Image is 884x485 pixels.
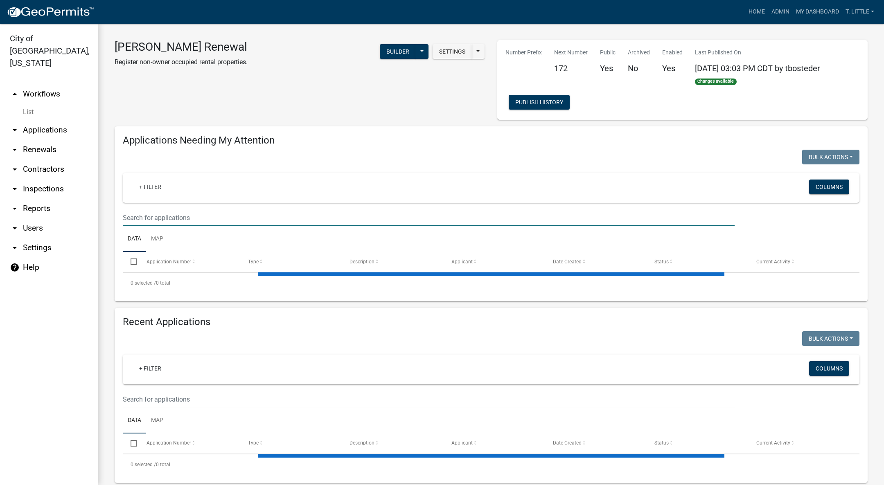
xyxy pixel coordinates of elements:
button: Builder [380,44,416,59]
span: Type [248,259,259,265]
div: 0 total [123,273,859,293]
datatable-header-cell: Status [647,433,748,453]
datatable-header-cell: Status [647,252,748,272]
a: + Filter [133,180,168,194]
i: arrow_drop_down [10,204,20,213]
datatable-header-cell: Applicant [444,252,545,272]
h5: Yes [600,63,616,73]
p: Next Number [554,48,588,57]
i: help [10,263,20,272]
datatable-header-cell: Applicant [444,433,545,453]
datatable-header-cell: Application Number [138,433,240,453]
a: My Dashboard [793,4,842,20]
datatable-header-cell: Date Created [545,252,647,272]
datatable-header-cell: Current Activity [749,433,850,453]
i: arrow_drop_down [10,125,20,135]
button: Publish History [509,95,570,110]
i: arrow_drop_down [10,145,20,155]
i: arrow_drop_down [10,243,20,253]
button: Columns [809,361,849,376]
a: Data [123,226,146,252]
h5: No [628,63,650,73]
h4: Recent Applications [123,316,859,328]
span: Status [654,259,669,265]
span: Applicant [451,440,473,446]
i: arrow_drop_down [10,223,20,233]
p: Public [600,48,616,57]
h4: Applications Needing My Attention [123,135,859,146]
span: Current Activity [756,440,790,446]
span: Date Created [553,440,582,446]
button: Settings [433,44,472,59]
datatable-header-cell: Description [342,433,443,453]
span: Application Number [147,440,191,446]
a: Map [146,226,168,252]
span: Current Activity [756,259,790,265]
span: Date Created [553,259,582,265]
p: Register non-owner occupied rental properties. [115,57,248,67]
a: Map [146,408,168,434]
datatable-header-cell: Type [240,433,342,453]
span: Type [248,440,259,446]
i: arrow_drop_up [10,89,20,99]
span: Applicant [451,259,473,265]
datatable-header-cell: Select [123,433,138,453]
span: Description [350,440,374,446]
wm-modal-confirm: Workflow Publish History [509,100,570,106]
span: [DATE] 03:03 PM CDT by tbosteder [695,63,820,73]
input: Search for applications [123,209,735,226]
a: T. Little [842,4,877,20]
datatable-header-cell: Description [342,252,443,272]
p: Enabled [662,48,683,57]
a: Home [745,4,768,20]
i: arrow_drop_down [10,164,20,174]
datatable-header-cell: Select [123,252,138,272]
span: Status [654,440,669,446]
span: 0 selected / [131,280,156,286]
datatable-header-cell: Current Activity [749,252,850,272]
datatable-header-cell: Application Number [138,252,240,272]
span: Changes available [695,79,737,85]
a: + Filter [133,361,168,376]
span: Application Number [147,259,191,265]
div: 0 total [123,454,859,475]
h5: 172 [554,63,588,73]
button: Bulk Actions [802,331,859,346]
p: Number Prefix [505,48,542,57]
i: arrow_drop_down [10,184,20,194]
h3: [PERSON_NAME] Renewal [115,40,248,54]
span: 0 selected / [131,462,156,467]
a: Admin [768,4,793,20]
datatable-header-cell: Date Created [545,433,647,453]
button: Columns [809,180,849,194]
datatable-header-cell: Type [240,252,342,272]
p: Last Published On [695,48,820,57]
p: Archived [628,48,650,57]
span: Description [350,259,374,265]
h5: Yes [662,63,683,73]
a: Data [123,408,146,434]
button: Bulk Actions [802,150,859,164]
input: Search for applications [123,391,735,408]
